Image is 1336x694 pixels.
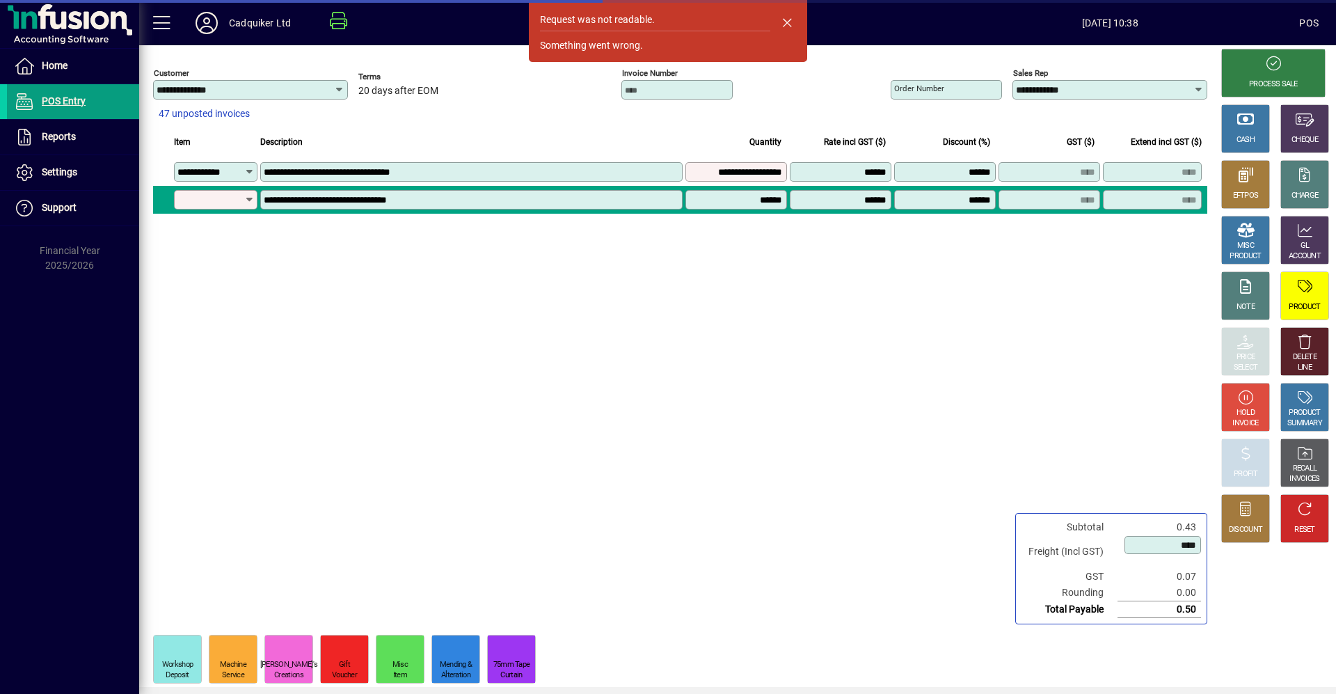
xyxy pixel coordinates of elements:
[1118,585,1201,601] td: 0.00
[1289,251,1321,262] div: ACCOUNT
[153,102,255,127] button: 47 unposted invoices
[1236,352,1255,363] div: PRICE
[1021,519,1118,535] td: Subtotal
[1021,535,1118,569] td: Freight (Incl GST)
[222,670,244,681] div: Service
[154,68,189,78] mat-label: Customer
[1236,135,1255,145] div: CASH
[184,10,229,36] button: Profile
[1233,191,1259,201] div: EFTPOS
[1236,302,1255,313] div: NOTE
[42,95,86,107] span: POS Entry
[1236,408,1255,418] div: HOLD
[493,660,530,670] div: 75mm Tape
[159,107,250,121] span: 47 unposted invoices
[540,38,643,53] div: Something went wrong.
[260,660,318,670] div: [PERSON_NAME]'s
[174,134,191,150] span: Item
[1299,12,1319,34] div: POS
[1293,464,1317,474] div: RECALL
[1118,519,1201,535] td: 0.43
[622,68,678,78] mat-label: Invoice number
[220,660,246,670] div: Machine
[1230,251,1261,262] div: PRODUCT
[441,670,470,681] div: Alteration
[1289,474,1319,484] div: INVOICES
[1021,585,1118,601] td: Rounding
[1131,134,1202,150] span: Extend incl GST ($)
[894,84,944,93] mat-label: Order number
[392,660,408,670] div: Misc
[339,660,350,670] div: Gift
[1229,525,1262,535] div: DISCOUNT
[1298,363,1312,373] div: LINE
[749,134,781,150] span: Quantity
[1289,302,1320,313] div: PRODUCT
[1301,241,1310,251] div: GL
[1291,191,1319,201] div: CHARGE
[332,670,357,681] div: Voucher
[393,670,407,681] div: Item
[1294,525,1315,535] div: RESET
[1118,601,1201,618] td: 0.50
[229,12,291,34] div: Cadquiker Ltd
[1293,352,1317,363] div: DELETE
[42,131,76,142] span: Reports
[1118,569,1201,585] td: 0.07
[260,134,303,150] span: Description
[1013,68,1048,78] mat-label: Sales rep
[1234,469,1257,480] div: PROFIT
[7,120,139,155] a: Reports
[1021,569,1118,585] td: GST
[1249,79,1298,90] div: PROCESS SALE
[7,191,139,226] a: Support
[42,202,77,213] span: Support
[162,660,193,670] div: Workshop
[943,134,990,150] span: Discount (%)
[824,134,886,150] span: Rate incl GST ($)
[7,155,139,190] a: Settings
[274,670,303,681] div: Creations
[1291,135,1318,145] div: CHEQUE
[42,60,67,71] span: Home
[7,49,139,84] a: Home
[440,660,472,670] div: Mending &
[1234,363,1258,373] div: SELECT
[1067,134,1095,150] span: GST ($)
[1289,408,1320,418] div: PRODUCT
[1237,241,1254,251] div: MISC
[1232,418,1258,429] div: INVOICE
[921,12,1299,34] span: [DATE] 10:38
[358,72,442,81] span: Terms
[1021,601,1118,618] td: Total Payable
[500,670,522,681] div: Curtain
[166,670,189,681] div: Deposit
[42,166,77,178] span: Settings
[358,86,438,97] span: 20 days after EOM
[1287,418,1322,429] div: SUMMARY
